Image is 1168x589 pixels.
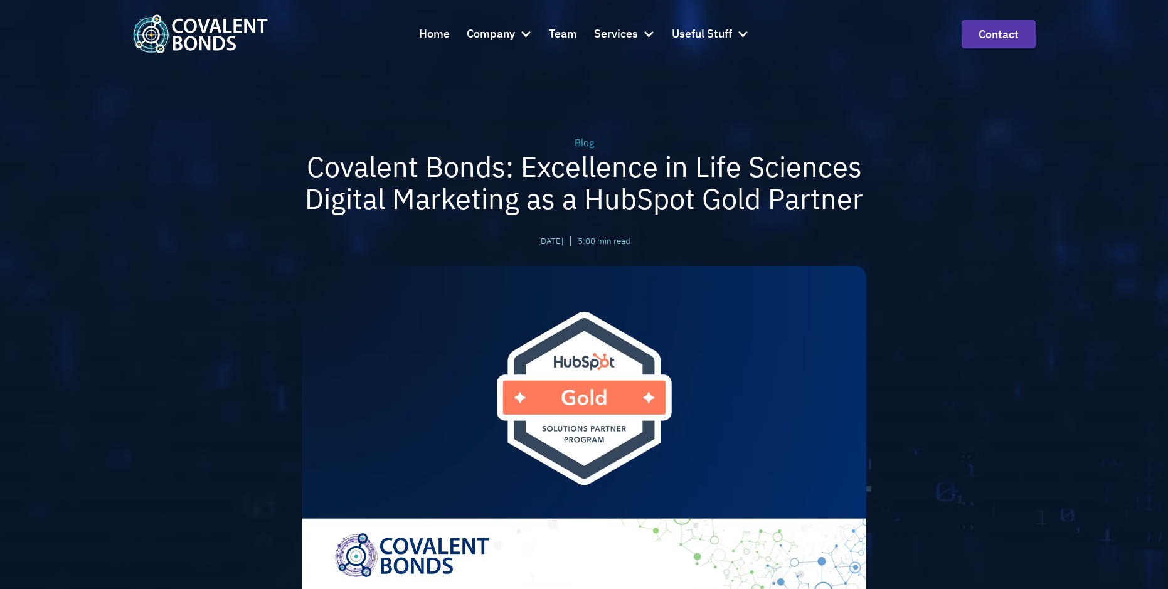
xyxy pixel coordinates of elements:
div: Services [594,17,655,51]
div: Company [467,17,532,51]
div: Useful Stuff [672,25,732,43]
a: Home [419,17,450,51]
img: Covalent Bonds White / Teal Logo [132,14,268,53]
div: Blog [302,135,866,151]
div: Services [594,25,638,43]
div: Company [467,25,515,43]
div: | [569,232,572,249]
a: Team [549,17,577,51]
div: [DATE] [538,235,563,247]
h1: Covalent Bonds: Excellence in Life Sciences Digital Marketing as a HubSpot Gold Partner [302,151,866,216]
div: 5:00 min read [578,235,630,247]
div: Home [419,25,450,43]
a: contact [962,20,1036,48]
div: Useful Stuff [672,17,749,51]
a: home [132,14,268,53]
div: Team [549,25,577,43]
